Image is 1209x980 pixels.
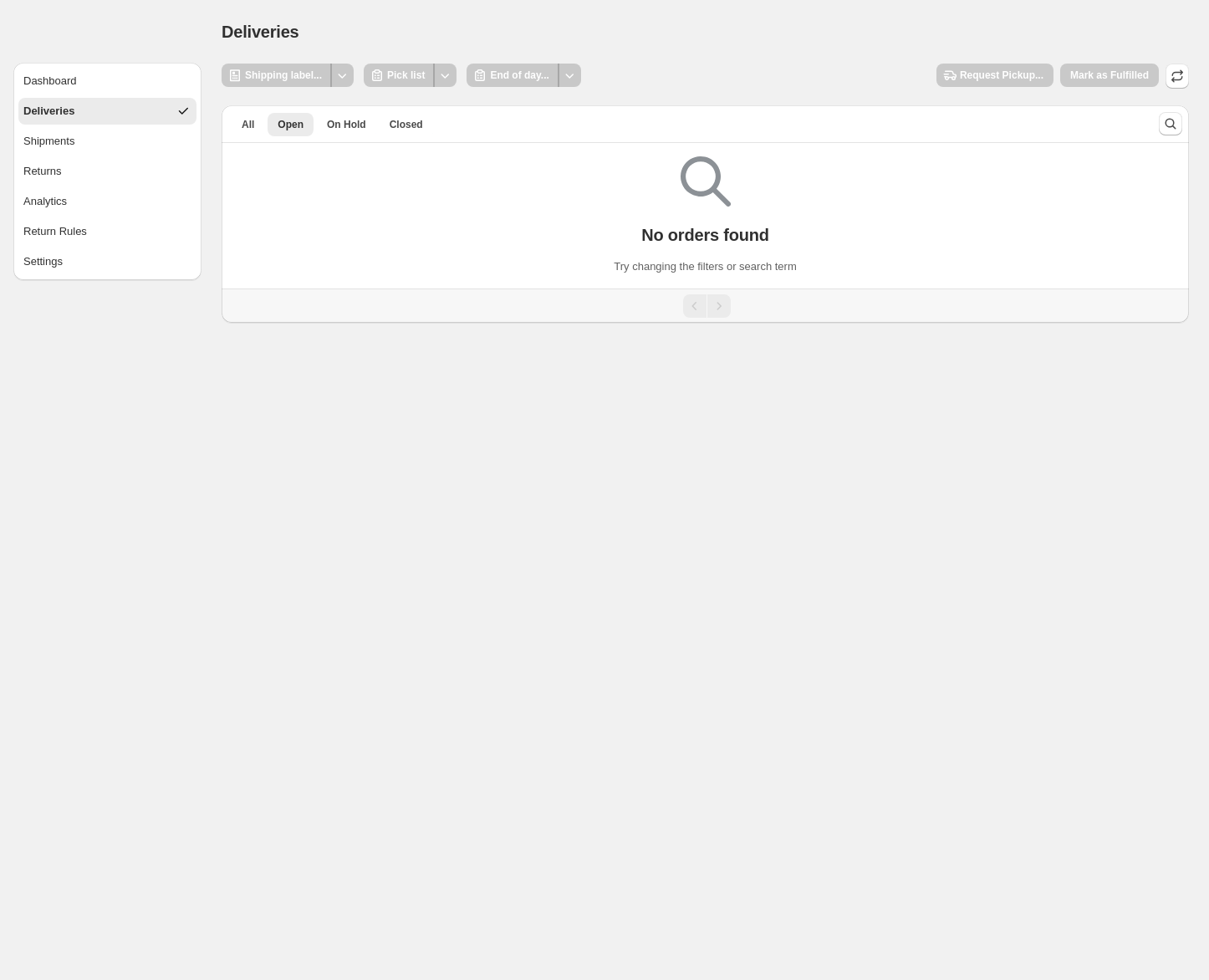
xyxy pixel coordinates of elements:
[222,23,299,41] span: Deliveries
[23,163,62,180] div: Returns
[23,73,77,89] div: Dashboard
[681,156,731,207] img: Empty search results
[23,193,67,210] div: Analytics
[23,133,74,150] div: Shipments
[18,98,196,125] button: Deliveries
[23,253,63,270] div: Settings
[18,218,196,245] button: Return Rules
[278,118,304,131] span: Open
[390,118,423,131] span: Closed
[641,225,769,245] p: No orders found
[242,118,254,131] span: All
[18,68,196,94] button: Dashboard
[23,103,74,120] div: Deliveries
[327,118,366,131] span: On Hold
[614,258,796,275] p: Try changing the filters or search term
[23,223,87,240] div: Return Rules
[18,158,196,185] button: Returns
[18,248,196,275] button: Settings
[18,128,196,155] button: Shipments
[1159,112,1182,135] button: Search and filter results
[222,288,1189,323] nav: Pagination
[18,188,196,215] button: Analytics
